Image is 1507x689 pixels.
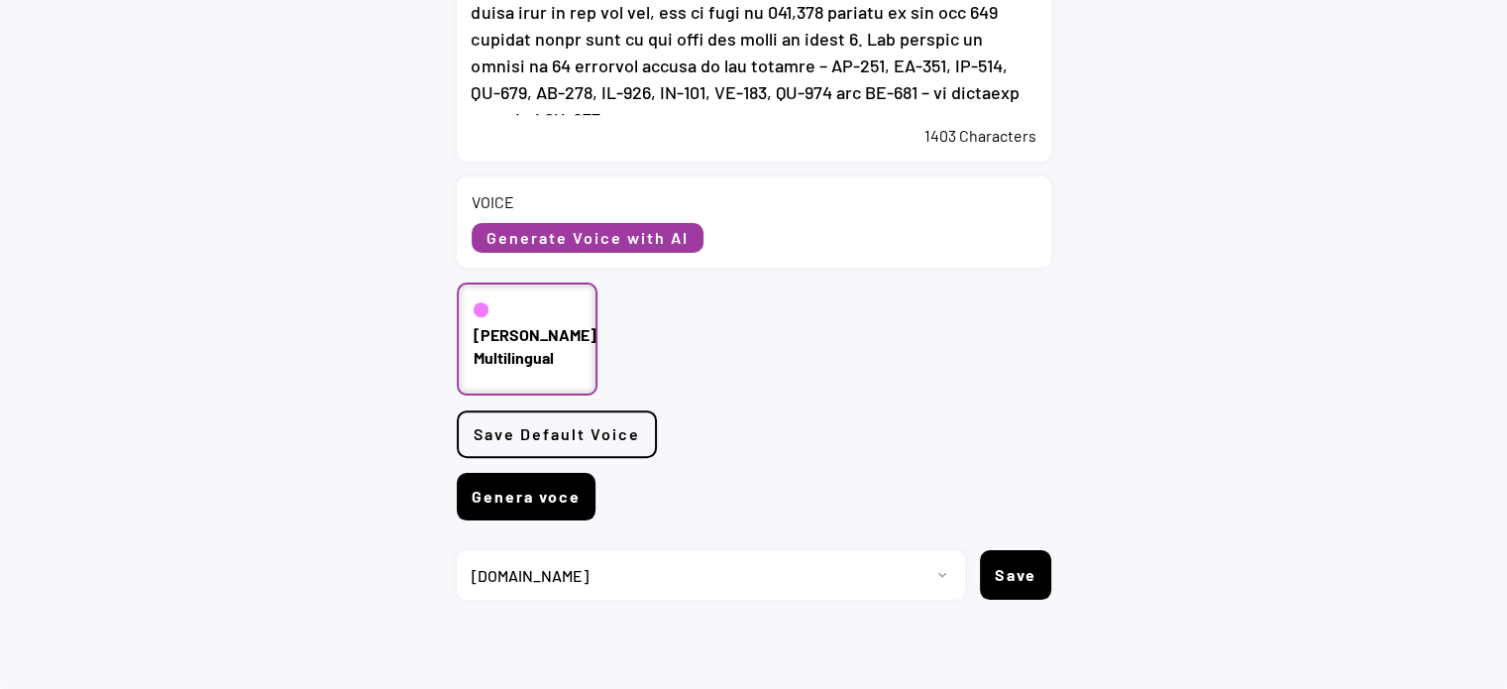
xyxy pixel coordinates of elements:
[980,550,1051,600] button: Save
[472,223,703,253] button: Generate Voice with AI
[457,410,657,458] button: Save Default Voice
[472,191,514,213] div: VOICE
[472,125,1036,147] div: 1403 Characters
[474,324,596,369] div: [PERSON_NAME] Multilingual
[457,473,595,520] button: Genera voce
